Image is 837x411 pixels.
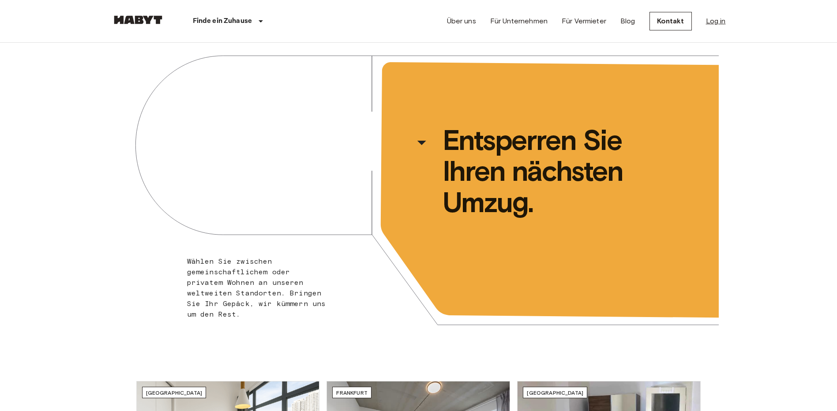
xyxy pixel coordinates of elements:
[620,16,635,26] a: Blog
[649,12,692,30] a: Kontakt
[447,16,476,26] a: Über uns
[112,15,165,24] img: Habyt
[562,16,606,26] a: Für Vermieter
[336,389,367,396] span: Frankfurt
[443,125,683,218] span: Entsperren Sie Ihren nächsten Umzug.
[527,389,583,396] span: [GEOGRAPHIC_DATA]
[706,16,726,26] a: Log in
[187,257,326,318] span: Wählen Sie zwischen gemeinschaftlichem oder privatem Wohnen an unseren weltweiten Standorten. Bri...
[146,389,203,396] span: [GEOGRAPHIC_DATA]
[193,16,252,26] p: Finde ein Zuhause
[490,16,548,26] a: Für Unternehmen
